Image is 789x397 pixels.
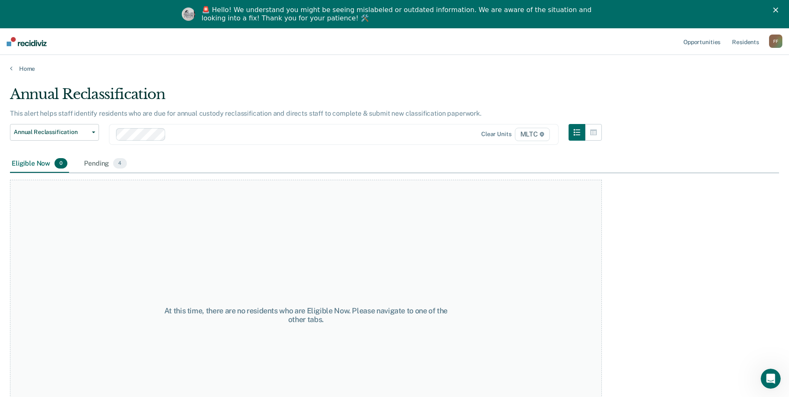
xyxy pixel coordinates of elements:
div: 🚨 Hello! We understand you might be seeing mislabeled or outdated information. We are aware of th... [202,6,594,22]
span: 4 [113,158,126,169]
div: Clear units [481,131,512,138]
button: FF [769,35,782,48]
iframe: Intercom live chat [761,369,781,389]
div: Eligible Now0 [10,155,69,173]
a: Opportunities [682,28,722,55]
span: MLTC [515,128,550,141]
img: Profile image for Kim [182,7,195,21]
div: Annual Reclassification [10,86,602,109]
div: At this time, there are no residents who are Eligible Now. Please navigate to one of the other tabs. [158,306,453,324]
a: Home [10,65,779,72]
span: Annual Reclassification [14,129,89,136]
div: F F [769,35,782,48]
img: Recidiviz [7,37,47,46]
a: Residents [730,28,761,55]
span: 0 [54,158,67,169]
div: Pending4 [82,155,128,173]
button: Annual Reclassification [10,124,99,141]
p: This alert helps staff identify residents who are due for annual custody reclassification and dir... [10,109,482,117]
div: Close [773,7,782,12]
